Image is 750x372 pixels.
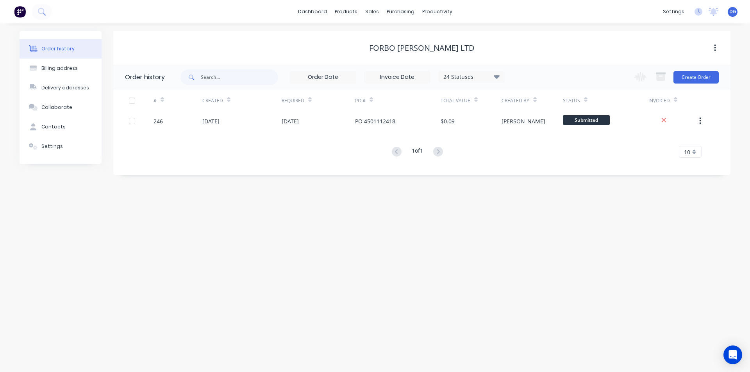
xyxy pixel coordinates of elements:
div: Total Value [441,90,502,111]
div: Created By [502,90,562,111]
div: $0.09 [441,117,455,125]
span: DG [729,8,736,15]
button: Order history [20,39,102,59]
button: Billing address [20,59,102,78]
div: [DATE] [282,117,299,125]
button: Delivery addresses [20,78,102,98]
div: Status [563,97,580,104]
div: Status [563,90,648,111]
div: # [154,90,202,111]
div: [DATE] [202,117,220,125]
div: PO # [355,97,366,104]
input: Invoice Date [364,71,430,83]
span: 10 [684,148,690,156]
button: Settings [20,137,102,156]
div: 1 of 1 [412,146,423,158]
div: Created [202,97,223,104]
div: purchasing [383,6,418,18]
div: Total Value [441,97,470,104]
img: Factory [14,6,26,18]
div: Invoiced [648,97,670,104]
div: Forbo [PERSON_NAME] Ltd [369,43,475,53]
button: Collaborate [20,98,102,117]
div: Open Intercom Messenger [723,345,742,364]
div: productivity [418,6,456,18]
div: Invoiced [648,90,697,111]
div: Required [282,97,304,104]
button: Contacts [20,117,102,137]
div: Order history [41,45,75,52]
div: Billing address [41,65,78,72]
div: Required [282,90,355,111]
div: Created By [502,97,529,104]
div: Settings [41,143,63,150]
div: PO # [355,90,441,111]
a: dashboard [294,6,331,18]
input: Search... [201,69,278,85]
div: products [331,6,361,18]
div: Collaborate [41,104,72,111]
div: PO 4501112418 [355,117,395,125]
div: 24 Statuses [439,73,504,81]
div: Created [202,90,282,111]
div: # [154,97,157,104]
button: Create Order [673,71,719,84]
input: Order Date [290,71,356,83]
div: settings [659,6,688,18]
div: 246 [154,117,163,125]
span: Submitted [563,115,610,125]
div: Delivery addresses [41,84,89,91]
div: Order history [125,73,165,82]
div: sales [361,6,383,18]
div: [PERSON_NAME] [502,117,545,125]
div: Contacts [41,123,66,130]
